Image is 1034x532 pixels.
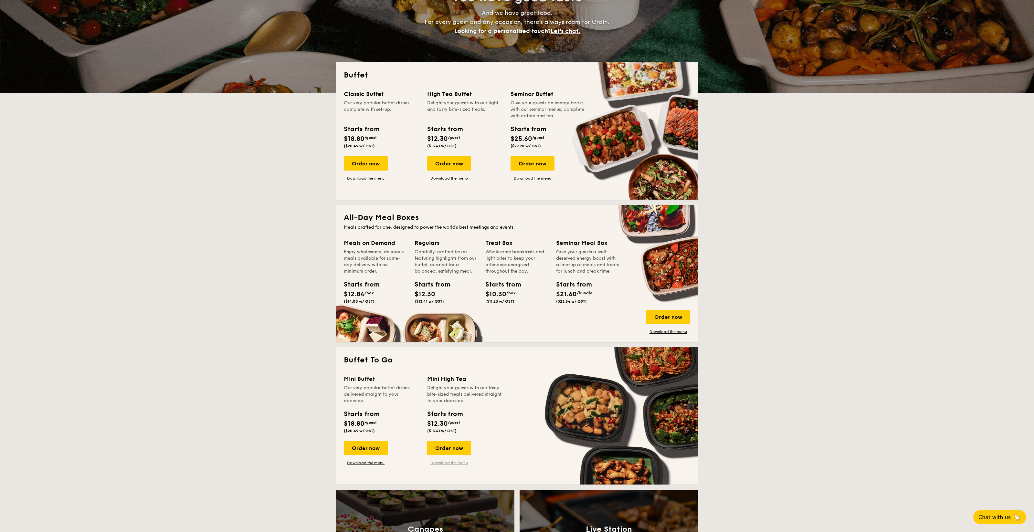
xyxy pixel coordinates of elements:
[973,510,1026,524] button: Chat with us🦙
[511,156,554,171] div: Order now
[556,299,587,304] span: ($23.54 w/ GST)
[427,124,462,134] div: Starts from
[485,280,514,289] div: Starts from
[344,89,419,99] div: Classic Buffet
[344,135,364,143] span: $18.80
[344,374,419,383] div: Mini Buffet
[511,89,586,99] div: Seminar Buffet
[344,409,379,419] div: Starts from
[1013,514,1021,521] span: 🦙
[344,100,419,119] div: Our very popular buffet dishes, complete with set-up.
[511,124,546,134] div: Starts from
[556,290,577,298] span: $21.60
[344,299,375,304] span: ($14.00 w/ GST)
[364,291,374,295] span: /box
[427,409,462,419] div: Starts from
[344,441,388,455] div: Order now
[511,176,554,181] a: Download the menu
[344,156,388,171] div: Order now
[344,224,690,231] div: Meals crafted for one, designed to power the world's best meetings and events.
[506,291,516,295] span: /box
[511,144,541,148] span: ($27.90 w/ GST)
[646,329,690,334] a: Download the menu
[344,280,373,289] div: Starts from
[485,290,506,298] span: $10.30
[577,291,592,295] span: /bundle
[415,280,444,289] div: Starts from
[344,429,375,433] span: ($20.49 w/ GST)
[427,441,471,455] div: Order now
[978,514,1011,520] span: Chat with us
[344,144,375,148] span: ($20.49 w/ GST)
[646,310,690,324] div: Order now
[344,124,379,134] div: Starts from
[448,420,460,425] span: /guest
[344,70,690,80] h2: Buffet
[344,290,364,298] span: $12.84
[556,280,585,289] div: Starts from
[454,27,551,35] span: Looking for a personalised touch?
[532,135,544,140] span: /guest
[448,135,460,140] span: /guest
[427,144,457,148] span: ($13.41 w/ GST)
[344,355,690,365] h2: Buffet To Go
[415,249,478,275] div: Carefully-crafted boxes featuring highlights from our buffet, curated for a balanced, satisfying ...
[344,460,388,465] a: Download the menu
[344,385,419,404] div: Our very popular buffet dishes, delivered straight to your doorstep.
[427,429,457,433] span: ($13.41 w/ GST)
[415,238,478,247] div: Regulars
[415,290,435,298] span: $12.30
[344,176,388,181] a: Download the menu
[485,238,548,247] div: Treat Box
[551,27,580,35] span: Let's chat.
[427,385,503,404] div: Delight your guests with our tasty bite-sized treats delivered straight to your doorstep.
[485,249,548,275] div: Wholesome breakfasts and light bites to keep your attendees energised throughout the day.
[556,249,619,275] div: Give your guests a well-deserved energy boost with a line-up of meals and treats for lunch and br...
[344,420,364,428] span: $18.80
[511,135,532,143] span: $25.60
[425,9,609,35] span: And we have great food. For every guest and any occasion, there’s always room for Grain.
[427,156,471,171] div: Order now
[364,420,377,425] span: /guest
[427,89,503,99] div: High Tea Buffet
[344,238,407,247] div: Meals on Demand
[427,420,448,428] span: $12.30
[556,238,619,247] div: Seminar Meal Box
[511,100,586,119] div: Give your guests an energy boost with our seminar menus, complete with coffee and tea.
[427,135,448,143] span: $12.30
[415,299,444,304] span: ($13.41 w/ GST)
[344,249,407,275] div: Enjoy wholesome, delicious meals available for same-day delivery with no minimum order.
[427,176,471,181] a: Download the menu
[485,299,514,304] span: ($11.23 w/ GST)
[344,213,690,223] h2: All-Day Meal Boxes
[427,100,503,119] div: Delight your guests with our light and tasty bite-sized treats.
[427,460,471,465] a: Download the menu
[364,135,377,140] span: /guest
[427,374,503,383] div: Mini High Tea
